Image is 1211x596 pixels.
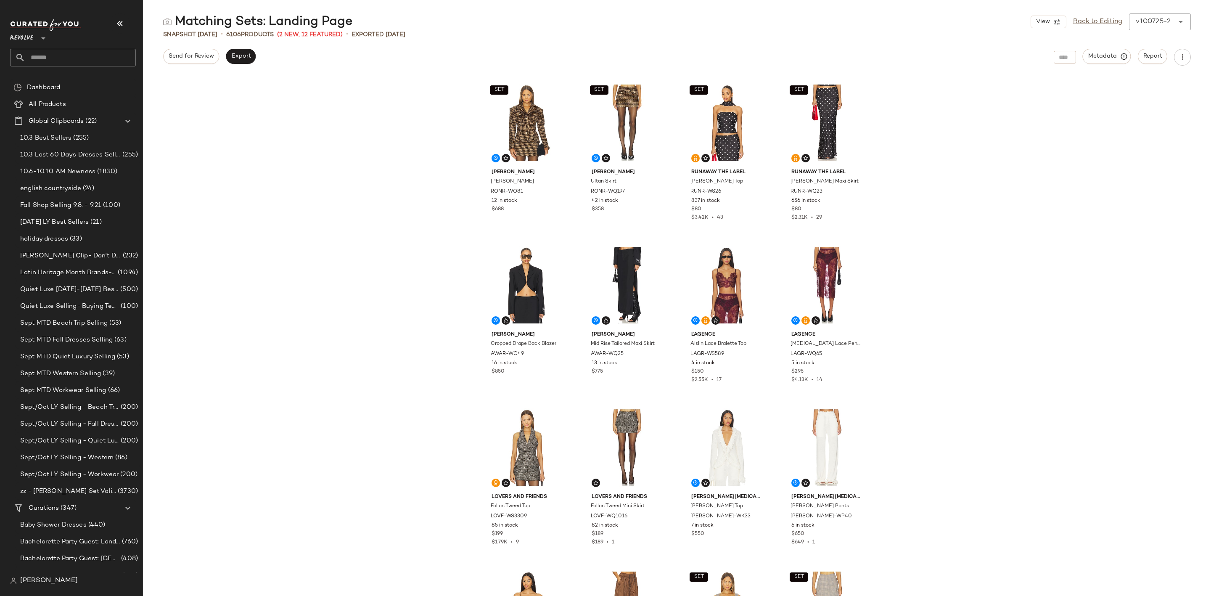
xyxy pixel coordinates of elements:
span: LOVF-WS3309 [491,513,527,520]
span: [PERSON_NAME] Top [690,178,743,185]
p: Exported [DATE] [352,30,405,39]
span: 29 [816,215,822,220]
span: Metadata [1088,53,1126,60]
span: • [708,377,717,383]
button: SET [790,572,808,582]
span: $4.13K [791,377,808,383]
span: (63) [113,335,127,345]
span: 43 [717,215,723,220]
span: [PERSON_NAME] Pants [791,503,849,510]
span: Fallon Tweed Mini Skirt [591,503,645,510]
span: 6 in stock [791,522,814,530]
span: [PERSON_NAME] [592,331,663,339]
span: • [346,29,348,40]
a: Back to Editing [1073,17,1122,27]
span: Fall Shop Selling 9.8. - 9.21 [20,201,101,210]
span: (53) [108,318,122,328]
span: [PERSON_NAME] [491,178,534,185]
span: Curations [29,503,59,513]
span: $649 [791,540,804,545]
span: • [804,540,812,545]
span: L'AGENCE [691,331,762,339]
img: RUNR-WS26_V1.jpg [685,80,769,165]
span: zz - [PERSON_NAME] Set Validation [20,487,116,496]
span: [PERSON_NAME] Maxi Skirt [791,178,859,185]
span: 13 in stock [592,360,617,367]
span: [MEDICAL_DATA] Lace Pencil Skirt [791,340,862,348]
span: 4 in stock [691,360,715,367]
span: View [1035,19,1050,25]
span: Runaway The Label [791,169,862,176]
img: LOVF-WQ1016_V1.jpg [585,405,669,490]
span: (200) [119,470,137,479]
img: AYAR-WP40_V1.jpg [785,405,869,490]
span: (760) [120,537,138,547]
span: SET [694,574,704,580]
img: RONR-WO81_V1.jpg [485,80,569,165]
span: SET [793,574,804,580]
button: Export [226,49,256,64]
span: LAGR-WS589 [690,350,724,358]
span: (2 New, 12 Featured) [277,30,343,39]
img: AWAR-WQ25_V1.jpg [585,243,669,328]
img: AWAR-WO49_V1.jpg [485,243,569,328]
span: (100) [101,201,120,210]
span: Send for Review [168,53,214,60]
span: Sept MTD Fall Dresses Selling [20,335,113,345]
img: svg%3e [703,318,708,323]
span: Sept MTD Quiet Luxury Selling [20,352,115,362]
img: svg%3e [10,577,17,584]
span: [PERSON_NAME]-WP40 [791,513,852,520]
span: RUNR-WQ23 [791,188,822,196]
span: Latin Heritage Month Brands- DO NOT DELETE [20,268,116,278]
img: cfy_white_logo.C9jOOHJF.svg [10,19,82,31]
span: Sept/Oct LY Selling - Beach Trip [20,403,119,412]
span: Sept/Oct LY Selling - Western [20,453,114,463]
img: svg%3e [703,156,708,161]
span: holiday dresses [20,234,68,244]
span: (347) [59,503,77,513]
div: Matching Sets: Landing Page [163,13,352,30]
span: 656 in stock [791,197,820,205]
span: 6106 [226,32,241,38]
span: Mid Rise Tailored Maxi Skirt [591,340,655,348]
button: Send for Review [163,49,219,64]
span: L'AGENCE [791,331,862,339]
span: (352) [121,571,138,580]
button: View [1031,16,1066,28]
span: $2.55K [691,377,708,383]
img: svg%3e [503,156,508,161]
img: svg%3e [163,18,172,26]
span: Sept MTD Workwear Selling [20,386,106,395]
img: svg%3e [703,480,708,485]
span: • [508,540,516,545]
span: Bachelorette Party Guest: [GEOGRAPHIC_DATA] [20,571,121,580]
span: LAGR-WQ65 [791,350,822,358]
span: Report [1143,53,1162,60]
span: 85 in stock [492,522,518,530]
img: RUNR-WQ23_V1.jpg [785,80,869,165]
span: 82 in stock [592,522,618,530]
span: [PERSON_NAME] [492,169,563,176]
span: $2.31K [791,215,808,220]
span: $199 [492,530,503,538]
span: $189 [592,530,603,538]
span: $80 [791,206,801,213]
span: Global Clipboards [29,117,84,126]
button: Metadata [1083,49,1131,64]
img: RONR-WQ197_V1.jpg [585,80,669,165]
span: Bachelorette Party Guest: Landing Page [20,537,120,547]
img: svg%3e [793,156,798,161]
span: $80 [691,206,701,213]
span: $358 [592,206,604,213]
span: Runaway The Label [691,169,762,176]
span: Ultan Skirt [591,178,616,185]
span: english countryside [20,184,81,193]
span: [PERSON_NAME][MEDICAL_DATA] [691,493,762,501]
span: Lovers and Friends [492,493,563,501]
img: svg%3e [503,480,508,485]
span: [PERSON_NAME] [20,576,78,586]
span: 42 in stock [592,197,618,205]
span: $550 [691,530,704,538]
img: svg%3e [803,156,808,161]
